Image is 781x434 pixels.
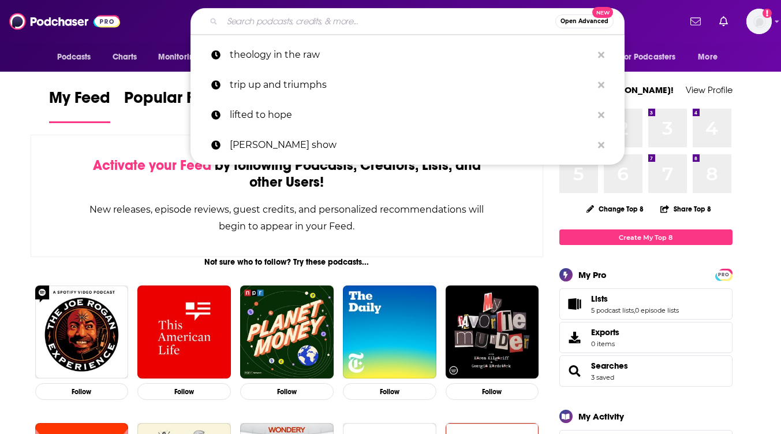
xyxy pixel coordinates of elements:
div: by following Podcasts, Creators, Lists, and other Users! [89,157,485,191]
a: Searches [563,363,586,379]
span: More [698,49,718,65]
a: 0 episode lists [635,306,679,314]
img: The Joe Rogan Experience [35,285,129,379]
span: Podcasts [57,49,91,65]
a: Create My Top 8 [559,229,733,245]
a: Exports [559,322,733,353]
div: New releases, episode reviews, guest credits, and personalized recommendations will begin to appe... [89,201,485,235]
span: 0 items [591,340,619,348]
a: [PERSON_NAME] show [190,130,625,160]
img: Planet Money [240,285,334,379]
a: Show notifications dropdown [715,12,733,31]
button: open menu [150,46,214,68]
span: Monitoring [158,49,199,65]
button: Change Top 8 [580,202,651,216]
img: Podchaser - Follow, Share and Rate Podcasts [9,10,120,32]
img: My Favorite Murder with Karen Kilgariff and Georgia Hardstark [446,285,539,379]
button: open menu [49,46,106,68]
a: My Feed [49,88,110,123]
a: 5 podcast lists [591,306,634,314]
div: My Pro [578,269,607,280]
a: Charts [105,46,144,68]
span: Logged in as Andrea1206 [746,9,772,34]
button: open menu [690,46,732,68]
div: My Activity [578,411,624,422]
a: PRO [717,270,731,279]
a: 3 saved [591,373,614,381]
a: View Profile [686,84,733,95]
p: shaun tabatt show [230,130,592,160]
a: lifted to hope [190,100,625,130]
span: Exports [591,327,619,337]
span: PRO [717,270,731,279]
button: Follow [343,383,436,400]
a: Popular Feed [124,88,222,123]
span: For Podcasters [621,49,676,65]
a: trip up and triumphs [190,70,625,100]
span: Charts [113,49,137,65]
p: theology in the raw [230,40,592,70]
button: Follow [240,383,334,400]
a: theology in the raw [190,40,625,70]
img: This American Life [137,285,231,379]
span: Exports [563,329,586,346]
img: User Profile [746,9,772,34]
a: Lists [563,296,586,312]
button: Follow [35,383,129,400]
span: Lists [559,288,733,320]
a: Lists [591,294,679,304]
img: The Daily [343,285,436,379]
span: New [592,7,613,18]
button: Share Top 8 [660,198,712,220]
button: open menu [613,46,693,68]
span: , [634,306,635,314]
span: Searches [559,355,733,387]
span: Open Advanced [560,18,608,24]
button: Follow [137,383,231,400]
p: lifted to hope [230,100,592,130]
div: Not sure who to follow? Try these podcasts... [31,257,544,267]
button: Open AdvancedNew [555,14,614,28]
button: Show profile menu [746,9,772,34]
span: My Feed [49,88,110,114]
svg: Add a profile image [763,9,772,18]
p: trip up and triumphs [230,70,592,100]
button: Follow [446,383,539,400]
span: Activate your Feed [93,157,211,174]
span: Lists [591,294,608,304]
a: Show notifications dropdown [686,12,705,31]
a: Searches [591,361,628,371]
div: Search podcasts, credits, & more... [190,8,625,35]
span: Popular Feed [124,88,222,114]
input: Search podcasts, credits, & more... [222,12,555,31]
